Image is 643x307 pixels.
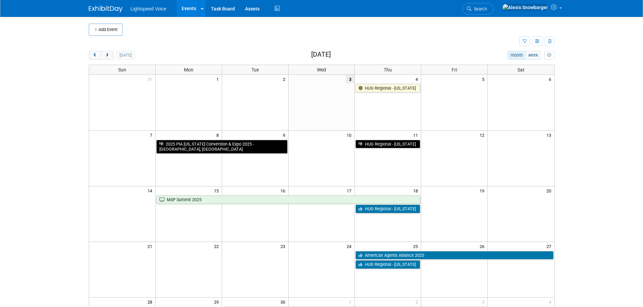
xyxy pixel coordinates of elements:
[481,75,487,83] span: 5
[149,131,155,139] span: 7
[156,140,288,154] a: 2025 PIA [US_STATE] Convention & Expo 2025 - [GEOGRAPHIC_DATA], [GEOGRAPHIC_DATA]
[311,51,331,58] h2: [DATE]
[89,51,101,60] button: prev
[216,131,222,139] span: 8
[517,67,525,72] span: Sat
[213,298,222,306] span: 29
[251,67,259,72] span: Tue
[346,75,354,83] span: 3
[355,140,420,149] a: HUG Regional - [US_STATE]
[546,242,554,250] span: 27
[355,84,420,93] a: HUG Regional - [US_STATE]
[213,186,222,195] span: 15
[131,6,167,11] span: Lightspeed Voice
[355,251,553,260] a: American Agents Alliance 2025
[355,205,420,213] a: HUG Regional - [US_STATE]
[355,260,420,269] a: HUG Regional - [US_STATE]
[89,6,123,12] img: ExhibitDay
[412,242,421,250] span: 25
[479,242,487,250] span: 26
[479,131,487,139] span: 12
[280,242,288,250] span: 23
[546,186,554,195] span: 20
[548,75,554,83] span: 6
[282,75,288,83] span: 2
[346,131,354,139] span: 10
[502,4,548,11] img: Alexis Snowbarger
[415,75,421,83] span: 4
[548,298,554,306] span: 4
[280,186,288,195] span: 16
[89,24,123,36] button: Add Event
[544,51,554,60] button: myCustomButton
[216,75,222,83] span: 1
[412,131,421,139] span: 11
[412,186,421,195] span: 18
[184,67,193,72] span: Mon
[346,242,354,250] span: 24
[415,298,421,306] span: 2
[547,53,552,58] i: Personalize Calendar
[452,67,457,72] span: Fri
[156,195,420,204] a: MSP Summit 2025
[147,242,155,250] span: 21
[213,242,222,250] span: 22
[346,186,354,195] span: 17
[481,298,487,306] span: 3
[280,298,288,306] span: 30
[116,51,134,60] button: [DATE]
[348,298,354,306] span: 1
[546,131,554,139] span: 13
[147,298,155,306] span: 28
[525,51,541,60] button: week
[472,6,487,11] span: Search
[282,131,288,139] span: 9
[479,186,487,195] span: 19
[147,75,155,83] span: 31
[508,51,526,60] button: month
[101,51,113,60] button: next
[384,67,392,72] span: Thu
[317,67,326,72] span: Wed
[147,186,155,195] span: 14
[118,67,126,72] span: Sun
[462,3,493,15] a: Search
